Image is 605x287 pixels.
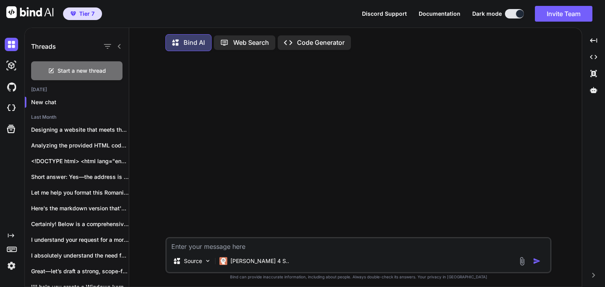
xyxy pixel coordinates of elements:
p: I understand your request for a more... [31,236,129,244]
img: githubDark [5,80,18,94]
span: Documentation [419,10,460,17]
p: Code Generator [297,39,345,46]
button: Invite Team [535,6,592,22]
img: Claude 4 Sonnet [219,257,227,265]
p: Let me help you format this Romanian... [31,189,129,197]
img: Pick Models [204,258,211,264]
span: Start a new thread [58,67,106,75]
p: Bind can provide inaccurate information, including about people. Always double-check its answers.... [165,275,551,280]
img: premium [71,11,76,16]
span: Dark mode [472,10,502,18]
p: Short answer: Yes—the address is essentially correct... [31,173,129,181]
img: cloudideIcon [5,101,18,115]
img: attachment [518,257,527,266]
p: New chat [31,98,129,106]
p: I absolutely understand the need for complete... [31,252,129,259]
p: Bind AI [184,39,205,46]
h1: Threads [31,42,56,51]
span: Tier 7 [79,10,95,18]
img: darkAi-studio [5,59,18,72]
img: Bind AI [6,6,54,18]
span: Discord Support [362,10,407,17]
button: Discord Support [362,11,407,17]
p: [PERSON_NAME] 4 S.. [230,257,289,265]
p: Analyzing the provided HTML code from a... [31,142,129,149]
p: Source [184,257,202,265]
p: Here's the markdown version that's ready to... [31,204,129,212]
p: Web Search [233,39,269,46]
p: Certainly! Below is a comprehensive HTML page... [31,220,129,228]
h2: Last Month [25,114,129,120]
p: Great—let’s draft a strong, scope-focused job posting... [31,267,129,275]
p: <!DOCTYPE html> <html lang="en"> <head> <meta charset="UTF-8">... [31,157,129,165]
img: icon [533,257,541,265]
img: settings [5,259,18,272]
button: premiumTier 7 [63,7,102,20]
button: Documentation [419,11,460,17]
img: darkChat [5,38,18,51]
p: Designing a website that meets the outlined... [31,126,129,134]
h2: [DATE] [25,86,129,93]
